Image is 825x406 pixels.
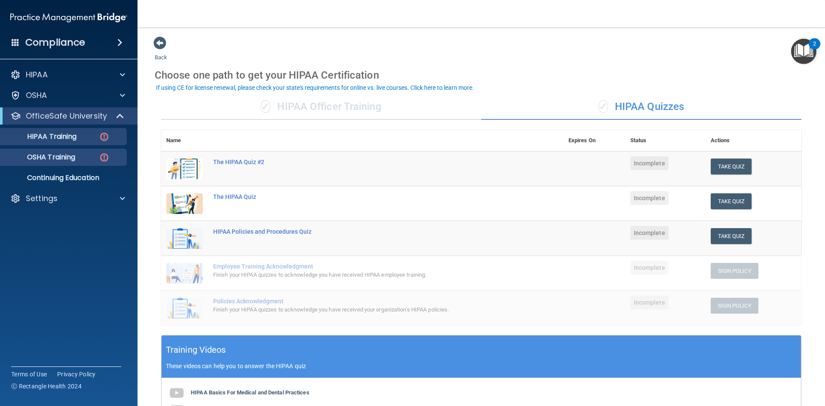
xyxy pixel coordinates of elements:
[630,261,669,275] span: Incomplete
[481,94,801,120] div: HIPAA Quizzes
[25,37,85,49] h4: Compliance
[630,226,669,240] span: Incomplete
[791,39,816,64] button: Open Resource Center, 2 new notifications
[813,44,816,55] div: 2
[166,342,226,357] h5: Training Videos
[6,153,75,162] p: OSHA Training
[6,174,123,182] p: Continuing Education
[261,100,270,113] span: ✓
[168,385,185,402] img: gray_youtube_icon.38fcd6cc.png
[711,193,752,209] button: Take Quiz
[161,130,208,151] th: Name
[10,111,125,121] a: OfficeSafe University
[10,193,125,204] a: Settings
[155,44,167,61] a: Back
[213,298,520,305] div: Policies Acknowledgment
[711,263,758,279] button: Sign Policy
[26,70,48,80] p: HIPAA
[213,159,520,165] div: The HIPAA Quiz #2
[99,131,110,142] img: danger-circle.6113f641.png
[10,9,127,26] img: PMB logo
[711,228,752,244] button: Take Quiz
[191,389,309,396] b: HIPAA Basics For Medical and Dental Practices
[213,193,520,200] div: The HIPAA Quiz
[10,90,125,101] a: OSHA
[99,152,110,163] img: danger-circle.6113f641.png
[711,159,752,174] button: Take Quiz
[630,156,669,170] span: Incomplete
[630,296,669,309] span: Incomplete
[711,298,758,314] button: Sign Policy
[213,305,520,315] div: Finish your HIPAA quizzes to acknowledge you have received your organization’s HIPAA policies.
[599,100,608,113] span: ✓
[26,111,107,121] p: OfficeSafe University
[6,132,76,141] p: HIPAA Training
[155,83,475,92] button: If using CE for license renewal, please check your state's requirements for online vs. live cours...
[156,85,474,91] div: If using CE for license renewal, please check your state's requirements for online vs. live cours...
[57,370,96,379] a: Privacy Policy
[630,191,669,205] span: Incomplete
[26,193,58,204] p: Settings
[213,263,520,270] div: Employee Training Acknowledgment
[563,130,625,151] th: Expires On
[213,270,520,280] div: Finish your HIPAA quizzes to acknowledge you have received HIPAA employee training.
[706,130,801,151] th: Actions
[10,70,125,80] a: HIPAA
[11,382,82,391] span: Ⓒ Rectangle Health 2024
[155,63,808,88] div: Choose one path to get your HIPAA Certification
[625,130,706,151] th: Status
[11,370,47,379] a: Terms of Use
[166,363,797,369] p: These videos can help you to answer the HIPAA quiz
[161,94,481,120] div: HIPAA Officer Training
[26,90,47,101] p: OSHA
[213,228,520,235] div: HIPAA Policies and Procedures Quiz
